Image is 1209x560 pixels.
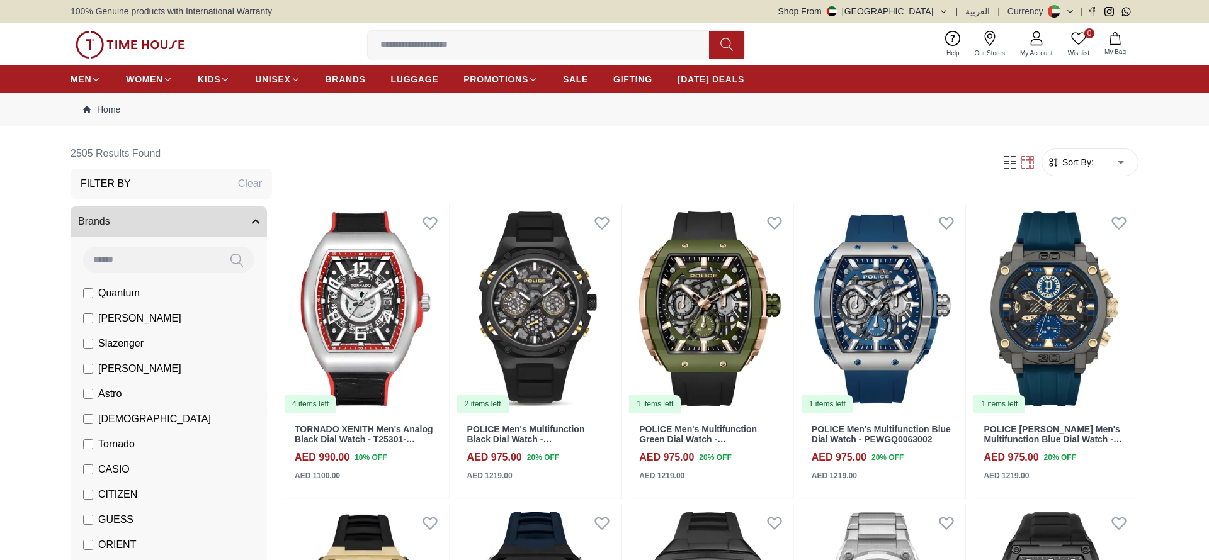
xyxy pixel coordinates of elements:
span: PROMOTIONS [463,73,528,86]
span: MEN [71,73,91,86]
input: CASIO [83,464,93,474]
a: POLICE [PERSON_NAME] Men's Multifunction Blue Dial Watch - PEWGQ0040001 [984,424,1122,456]
img: POLICE Men's Multifunction Green Dial Watch - PEWGQ0063003 [627,204,793,414]
span: 20 % OFF [527,452,559,463]
span: UNISEX [255,73,290,86]
button: Shop From[GEOGRAPHIC_DATA] [778,5,948,18]
span: Quantum [98,286,140,301]
img: POLICE Norwood Men's Multifunction Blue Dial Watch - PEWGQ0040001 [971,204,1138,414]
div: 1 items left [629,395,681,413]
button: Sort By: [1047,156,1094,169]
input: CITIZEN [83,490,93,500]
button: My Bag [1097,30,1133,59]
img: POLICE Men's Multifunction Black Dial Watch - PEWGQ0071901 [455,204,622,414]
a: PROMOTIONS [463,68,538,91]
div: Currency [1007,5,1048,18]
input: Astro [83,389,93,399]
a: Home [83,103,120,116]
a: TORNADO XENITH Men's Analog Black Dial Watch - T25301-SLBBR4 items left [282,204,449,414]
a: POLICE Men's Multifunction Black Dial Watch - PEWGQ00719012 items left [455,204,622,414]
span: 0 [1084,28,1094,38]
a: SALE [563,68,588,91]
nav: Breadcrumb [71,93,1138,126]
input: [PERSON_NAME] [83,364,93,374]
span: SALE [563,73,588,86]
div: AED 1219.00 [812,470,857,481]
span: GUESS [98,512,133,527]
span: WOMEN [126,73,163,86]
a: LUGGAGE [391,68,439,91]
h4: AED 975.00 [812,450,866,465]
h4: AED 990.00 [295,450,349,465]
a: POLICE Men's Multifunction Blue Dial Watch - PEWGQ00630021 items left [799,204,966,414]
input: ORIENT [83,540,93,550]
a: Whatsapp [1121,7,1131,16]
span: | [997,5,1000,18]
span: | [956,5,958,18]
a: TORNADO XENITH Men's Analog Black Dial Watch - T25301-SLBBR [295,424,433,456]
div: AED 1100.00 [295,470,340,481]
input: Slazenger [83,339,93,349]
input: Quantum [83,288,93,298]
span: 10 % OFF [355,452,387,463]
div: AED 1219.00 [984,470,1029,481]
img: TORNADO XENITH Men's Analog Black Dial Watch - T25301-SLBBR [282,204,449,414]
div: AED 1219.00 [639,470,684,481]
span: 20 % OFF [699,452,731,463]
a: GIFTING [613,68,652,91]
span: Astro [98,386,122,401]
span: 20 % OFF [1044,452,1076,463]
input: GUESS [83,515,93,525]
h6: 2505 Results Found [71,138,272,169]
div: 1 items left [802,395,853,413]
span: [DEMOGRAPHIC_DATA] [98,412,211,427]
span: ORIENT [98,537,136,552]
div: Clear [238,176,262,191]
a: POLICE Men's Multifunction Blue Dial Watch - PEWGQ0063002 [812,424,951,445]
span: | [1080,5,1082,18]
h4: AED 975.00 [984,450,1038,465]
input: [DEMOGRAPHIC_DATA] [83,414,93,424]
button: Brands [71,206,267,237]
h3: Filter By [81,176,131,191]
a: KIDS [198,68,230,91]
h4: AED 975.00 [467,450,522,465]
span: [PERSON_NAME] [98,311,181,326]
h4: AED 975.00 [639,450,694,465]
a: POLICE Men's Multifunction Green Dial Watch - PEWGQ00630031 items left [627,204,793,414]
span: [DATE] DEALS [678,73,744,86]
span: CASIO [98,462,130,477]
a: [DATE] DEALS [678,68,744,91]
div: 2 items left [457,395,509,413]
span: KIDS [198,73,220,86]
div: AED 1219.00 [467,470,513,481]
div: 4 items left [285,395,336,413]
span: Sort By: [1060,156,1094,169]
div: 1 items left [973,395,1025,413]
span: Help [941,48,965,58]
a: Instagram [1104,7,1114,16]
span: My Account [1015,48,1058,58]
a: WOMEN [126,68,173,91]
a: 0Wishlist [1060,28,1097,60]
input: Tornado [83,439,93,449]
span: Wishlist [1063,48,1094,58]
span: My Bag [1099,47,1131,57]
span: 20 % OFF [871,452,904,463]
span: العربية [965,5,990,18]
span: Slazenger [98,336,144,351]
a: MEN [71,68,101,91]
a: Facebook [1087,7,1097,16]
a: POLICE Men's Multifunction Black Dial Watch - PEWGQ0071901 [467,424,585,456]
img: POLICE Men's Multifunction Blue Dial Watch - PEWGQ0063002 [799,204,966,414]
input: [PERSON_NAME] [83,313,93,323]
span: [PERSON_NAME] [98,361,181,376]
span: CITIZEN [98,487,137,502]
span: GIFTING [613,73,652,86]
span: Tornado [98,437,135,452]
span: 100% Genuine products with International Warranty [71,5,272,18]
span: LUGGAGE [391,73,439,86]
span: BRANDS [326,73,366,86]
img: United Arab Emirates [827,6,837,16]
a: POLICE Norwood Men's Multifunction Blue Dial Watch - PEWGQ00400011 items left [971,204,1138,414]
